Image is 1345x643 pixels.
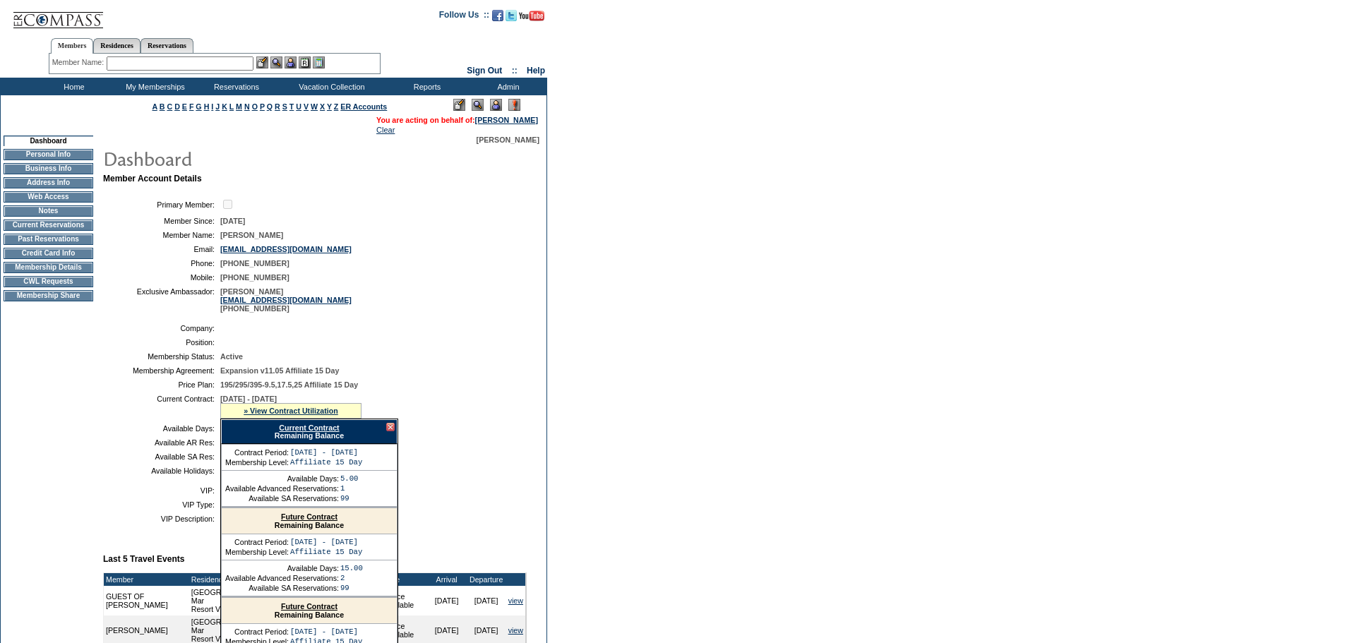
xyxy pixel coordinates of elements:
[506,14,517,23] a: Follow us on Twitter
[296,102,301,111] a: U
[109,395,215,419] td: Current Contract:
[512,66,518,76] span: ::
[4,177,93,188] td: Address Info
[220,217,245,225] span: [DATE]
[475,116,538,124] a: [PERSON_NAME]
[313,56,325,68] img: b_calculator.gif
[427,573,467,586] td: Arrival
[220,259,289,268] span: [PHONE_NUMBER]
[109,452,215,461] td: Available SA Res:
[109,438,215,447] td: Available AR Res:
[167,102,172,111] a: C
[225,548,289,556] td: Membership Level:
[290,548,362,556] td: Affiliate 15 Day
[215,102,220,111] a: J
[290,458,362,467] td: Affiliate 15 Day
[467,573,506,586] td: Departure
[340,484,359,493] td: 1
[282,102,287,111] a: S
[104,586,189,615] td: GUEST OF [PERSON_NAME]
[225,538,289,546] td: Contract Period:
[220,380,358,389] span: 195/295/395-9.5,17.5,25 Affiliate 15 Day
[109,259,215,268] td: Phone:
[225,448,289,457] td: Contract Period:
[225,574,339,582] td: Available Advanced Reservations:
[340,584,363,592] td: 99
[103,174,202,184] b: Member Account Details
[519,14,544,23] a: Subscribe to our YouTube Channel
[506,10,517,21] img: Follow us on Twitter
[220,273,289,282] span: [PHONE_NUMBER]
[340,102,387,111] a: ER Accounts
[222,598,397,624] div: Remaining Balance
[225,584,339,592] td: Available SA Reservations:
[490,99,502,111] img: Impersonate
[153,102,157,111] a: A
[109,467,215,475] td: Available Holidays:
[222,102,227,111] a: K
[376,116,538,124] span: You are acting on behalf of:
[4,262,93,273] td: Membership Details
[453,99,465,111] img: Edit Mode
[427,586,467,615] td: [DATE]
[270,56,282,68] img: View
[109,338,215,347] td: Position:
[340,494,359,503] td: 99
[244,102,250,111] a: N
[160,102,165,111] a: B
[281,512,337,521] a: Future Contract
[141,38,193,53] a: Reservations
[4,149,93,160] td: Personal Info
[290,627,362,636] td: [DATE] - [DATE]
[4,290,93,301] td: Membership Share
[381,586,426,615] td: Space Available
[204,102,210,111] a: H
[109,245,215,253] td: Email:
[220,231,283,239] span: [PERSON_NAME]
[385,78,466,95] td: Reports
[252,102,258,111] a: O
[477,136,539,144] span: [PERSON_NAME]
[439,8,489,25] td: Follow Us ::
[225,474,339,483] td: Available Days:
[103,554,184,564] b: Last 5 Travel Events
[466,78,547,95] td: Admin
[220,352,243,361] span: Active
[334,102,339,111] a: Z
[236,102,242,111] a: M
[4,220,93,231] td: Current Reservations
[508,596,523,605] a: view
[4,234,93,245] td: Past Reservations
[109,515,215,523] td: VIP Description:
[109,380,215,389] td: Price Plan:
[229,102,234,111] a: L
[340,474,359,483] td: 5.00
[4,276,93,287] td: CWL Requests
[508,99,520,111] img: Log Concern/Member Elevation
[304,102,309,111] a: V
[196,102,201,111] a: G
[327,102,332,111] a: Y
[260,102,265,111] a: P
[109,424,215,433] td: Available Days:
[299,56,311,68] img: Reservations
[472,99,484,111] img: View Mode
[519,11,544,21] img: Subscribe to our YouTube Channel
[225,564,339,572] td: Available Days:
[109,273,215,282] td: Mobile:
[4,163,93,174] td: Business Info
[32,78,113,95] td: Home
[256,56,268,68] img: b_edit.gif
[467,66,502,76] a: Sign Out
[320,102,325,111] a: X
[527,66,545,76] a: Help
[220,296,352,304] a: [EMAIL_ADDRESS][DOMAIN_NAME]
[340,564,363,572] td: 15.00
[182,102,187,111] a: E
[4,191,93,203] td: Web Access
[290,538,362,546] td: [DATE] - [DATE]
[211,102,213,111] a: I
[93,38,141,53] a: Residences
[381,573,426,586] td: Type
[279,423,339,432] a: Current Contract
